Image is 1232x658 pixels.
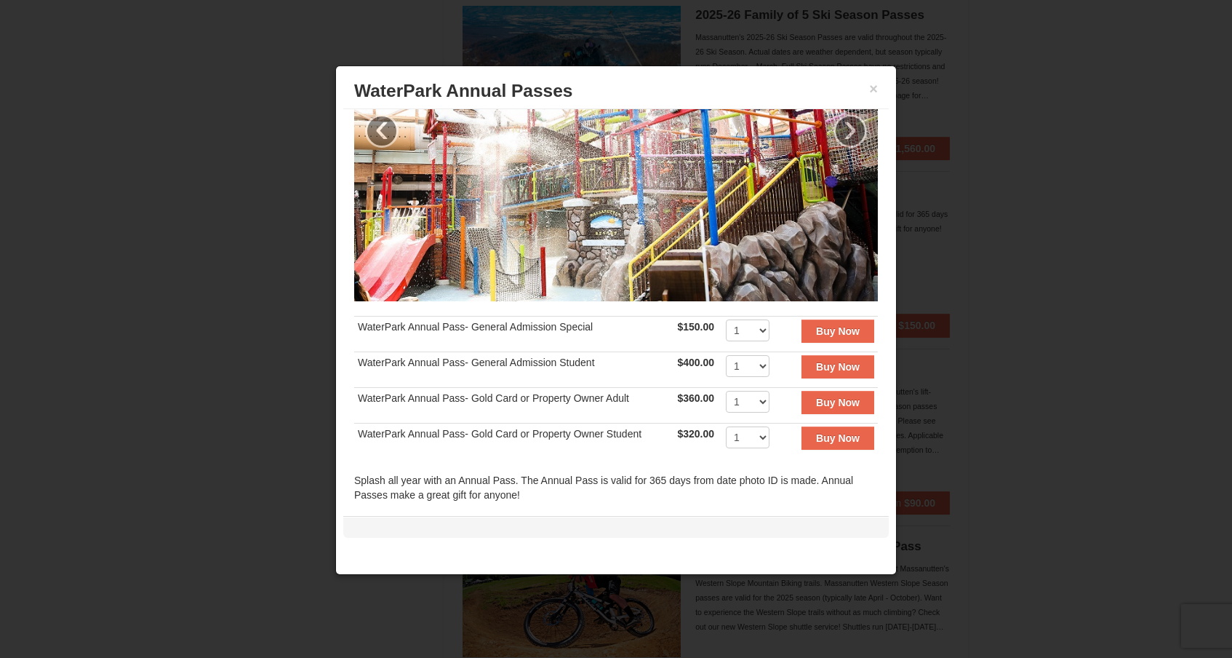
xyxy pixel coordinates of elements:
a: ‹ [365,114,399,148]
td: WaterPark Annual Pass- General Admission Special [354,316,673,352]
strong: $400.00 [677,357,714,368]
h3: WaterPark Annual Passes [354,80,878,102]
button: Buy Now [801,355,874,378]
button: Buy Now [801,391,874,414]
strong: $150.00 [677,321,714,333]
strong: $320.00 [677,428,714,440]
td: WaterPark Annual Pass- General Admission Student [354,352,673,387]
button: Buy Now [801,320,874,343]
button: Buy Now [801,427,874,450]
strong: Buy Now [816,361,860,373]
button: × [869,82,878,96]
td: WaterPark Annual Pass- Gold Card or Property Owner Adult [354,387,673,423]
img: 6619937-36-230dbc92.jpg [354,14,878,301]
strong: $360.00 [677,392,714,404]
a: › [833,114,867,148]
strong: Buy Now [816,432,860,444]
div: Splash all year with an Annual Pass. The Annual Pass is valid for 365 days from date photo ID is ... [354,473,878,517]
strong: Buy Now [816,397,860,408]
strong: Buy Now [816,325,860,337]
td: WaterPark Annual Pass- Gold Card or Property Owner Student [354,423,673,459]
